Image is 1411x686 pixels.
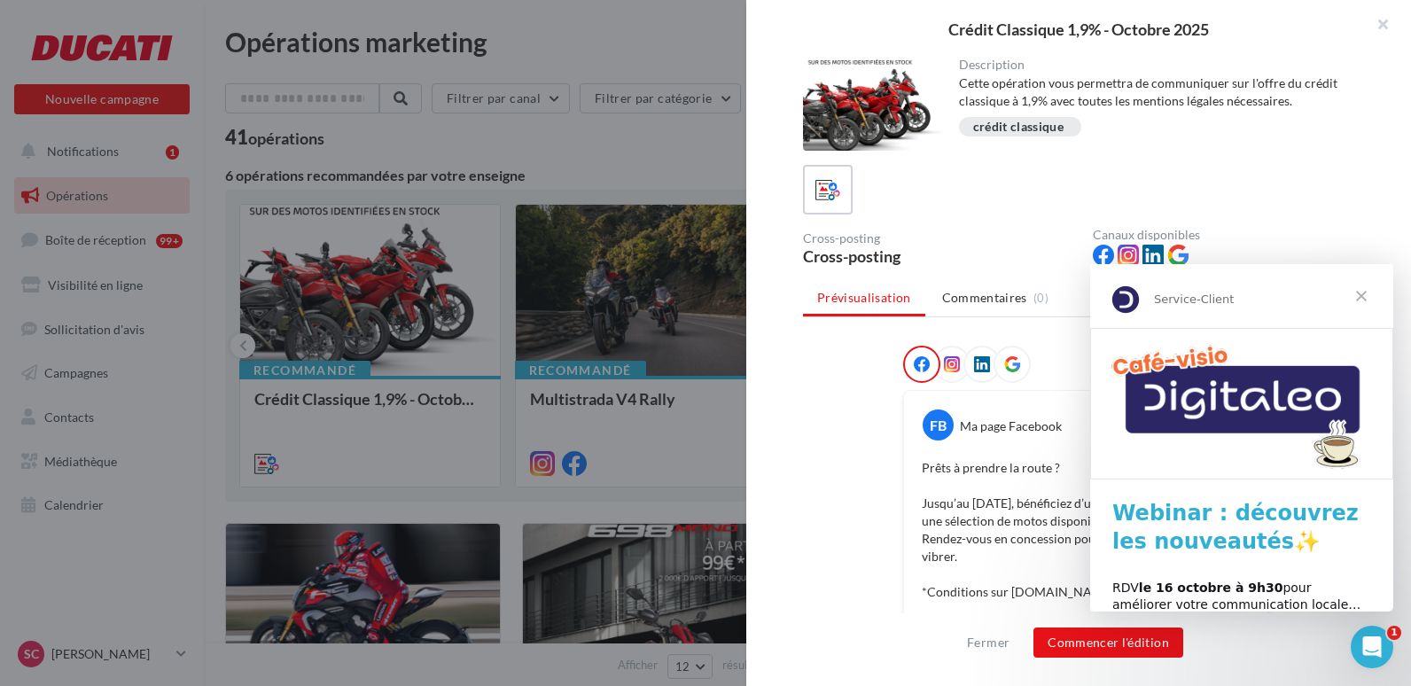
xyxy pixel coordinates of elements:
div: Canaux disponibles [1093,229,1368,241]
div: Description [959,58,1355,71]
div: Crédit Classique 1,9% - Octobre 2025 [775,21,1383,37]
div: crédit classique [973,121,1064,134]
span: (0) [1033,291,1049,305]
div: Cette opération vous permettra de communiquer sur l'offre du crédit classique à 1,9% avec toutes ... [959,74,1355,110]
span: 1 [1387,626,1401,640]
b: le 16 octobre à 9h30 [49,316,193,331]
p: Prêts à prendre la route ? Jusqu’au [DATE], bénéficiez d’un crédit classique à 1,9 % sur une séle... [922,459,1250,601]
div: FB [923,409,954,440]
button: Fermer [960,632,1017,653]
div: RDV pour améliorer votre communication locale… et attirer plus de clients ! [22,316,281,368]
iframe: Intercom live chat message [1090,264,1393,612]
div: Ma page Facebook [960,417,1062,435]
div: Cross-posting [803,248,1079,264]
div: Cross-posting [803,232,1079,245]
button: Commencer l'édition [1033,628,1183,658]
iframe: Intercom live chat [1351,626,1393,668]
span: Commentaires [942,289,1027,307]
